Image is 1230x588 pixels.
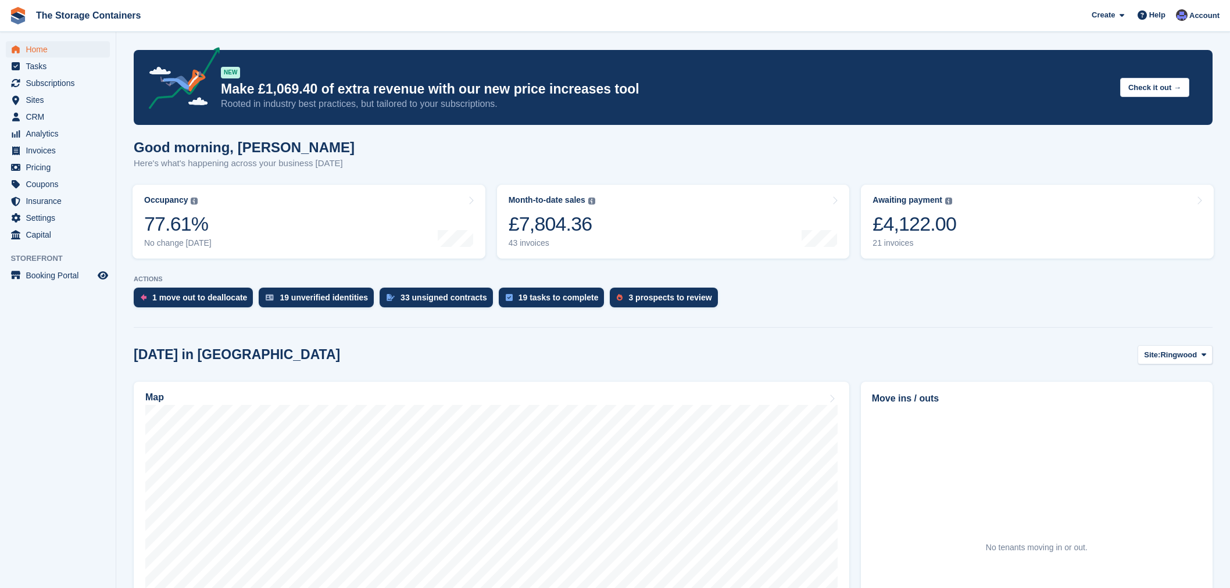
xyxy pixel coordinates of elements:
[221,81,1111,98] p: Make £1,069.40 of extra revenue with our new price increases tool
[144,195,188,205] div: Occupancy
[152,293,247,302] div: 1 move out to deallocate
[1189,10,1220,21] span: Account
[134,139,355,155] h1: Good morning, [PERSON_NAME]
[509,238,595,248] div: 43 invoices
[221,67,240,78] div: NEW
[26,41,95,58] span: Home
[506,294,513,301] img: task-75834270c22a3079a89374b754ae025e5fb1db73e45f91037f5363f120a921f8.svg
[26,92,95,108] span: Sites
[1149,9,1165,21] span: Help
[26,126,95,142] span: Analytics
[1092,9,1115,21] span: Create
[134,157,355,170] p: Here's what's happening across your business [DATE]
[26,210,95,226] span: Settings
[26,227,95,243] span: Capital
[6,58,110,74] a: menu
[134,347,340,363] h2: [DATE] in [GEOGRAPHIC_DATA]
[26,58,95,74] span: Tasks
[617,294,623,301] img: prospect-51fa495bee0391a8d652442698ab0144808aea92771e9ea1ae160a38d050c398.svg
[6,159,110,175] a: menu
[191,198,198,205] img: icon-info-grey-7440780725fd019a000dd9b08b2336e03edf1995a4989e88bcd33f0948082b44.svg
[610,288,723,313] a: 3 prospects to review
[10,253,116,264] span: Storefront
[1120,78,1189,97] button: Check it out →
[6,267,110,284] a: menu
[221,98,1111,110] p: Rooted in industry best practices, but tailored to your subscriptions.
[26,75,95,91] span: Subscriptions
[139,47,220,113] img: price-adjustments-announcement-icon-8257ccfd72463d97f412b2fc003d46551f7dbcb40ab6d574587a9cd5c0d94...
[387,294,395,301] img: contract_signature_icon-13c848040528278c33f63329250d36e43548de30e8caae1d1a13099fd9432cc5.svg
[6,109,110,125] a: menu
[6,210,110,226] a: menu
[945,198,952,205] img: icon-info-grey-7440780725fd019a000dd9b08b2336e03edf1995a4989e88bcd33f0948082b44.svg
[134,275,1213,283] p: ACTIONS
[26,176,95,192] span: Coupons
[6,92,110,108] a: menu
[26,267,95,284] span: Booking Portal
[6,176,110,192] a: menu
[873,212,956,236] div: £4,122.00
[873,238,956,248] div: 21 invoices
[6,193,110,209] a: menu
[145,392,164,403] h2: Map
[133,185,485,259] a: Occupancy 77.61% No change [DATE]
[141,294,146,301] img: move_outs_to_deallocate_icon-f764333ba52eb49d3ac5e1228854f67142a1ed5810a6f6cc68b1a99e826820c5.svg
[519,293,599,302] div: 19 tasks to complete
[280,293,368,302] div: 19 unverified identities
[6,75,110,91] a: menu
[6,126,110,142] a: menu
[1144,349,1160,361] span: Site:
[144,238,212,248] div: No change [DATE]
[6,227,110,243] a: menu
[628,293,711,302] div: 3 prospects to review
[1138,345,1213,364] button: Site: Ringwood
[6,142,110,159] a: menu
[588,198,595,205] img: icon-info-grey-7440780725fd019a000dd9b08b2336e03edf1995a4989e88bcd33f0948082b44.svg
[26,109,95,125] span: CRM
[986,542,1088,554] div: No tenants moving in or out.
[497,185,850,259] a: Month-to-date sales £7,804.36 43 invoices
[26,142,95,159] span: Invoices
[509,195,585,205] div: Month-to-date sales
[873,195,942,205] div: Awaiting payment
[9,7,27,24] img: stora-icon-8386f47178a22dfd0bd8f6a31ec36ba5ce8667c1dd55bd0f319d3a0aa187defe.svg
[259,288,380,313] a: 19 unverified identities
[31,6,145,25] a: The Storage Containers
[134,288,259,313] a: 1 move out to deallocate
[1176,9,1188,21] img: Dan Excell
[499,288,610,313] a: 19 tasks to complete
[509,212,595,236] div: £7,804.36
[96,268,110,282] a: Preview store
[401,293,487,302] div: 33 unsigned contracts
[1160,349,1197,361] span: Ringwood
[144,212,212,236] div: 77.61%
[266,294,274,301] img: verify_identity-adf6edd0f0f0b5bbfe63781bf79b02c33cf7c696d77639b501bdc392416b5a36.svg
[26,193,95,209] span: Insurance
[872,392,1202,406] h2: Move ins / outs
[26,159,95,175] span: Pricing
[861,185,1214,259] a: Awaiting payment £4,122.00 21 invoices
[380,288,499,313] a: 33 unsigned contracts
[6,41,110,58] a: menu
